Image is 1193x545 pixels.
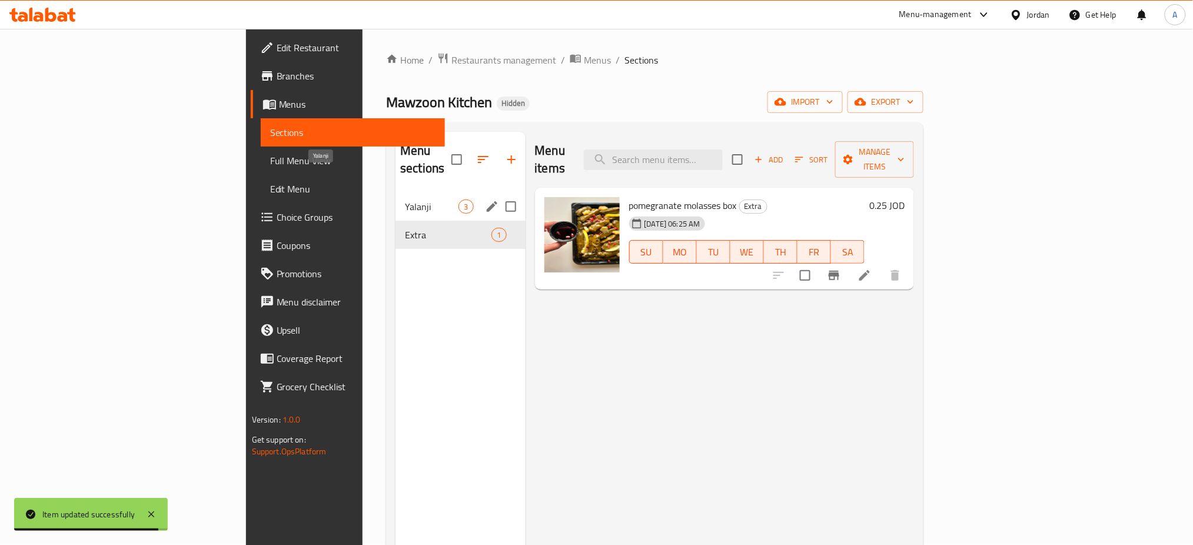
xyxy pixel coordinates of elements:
div: Extra1 [396,221,525,249]
div: Item updated successfully [42,508,135,521]
span: import [777,95,833,109]
div: Hidden [497,97,530,111]
span: Sort sections [469,145,497,174]
span: Extra [740,200,767,213]
button: delete [881,261,909,290]
button: Sort [792,151,830,169]
span: TU [702,244,726,261]
div: items [458,200,473,214]
a: Coverage Report [251,344,446,373]
span: FR [802,244,826,261]
a: Upsell [251,316,446,344]
a: Branches [251,62,446,90]
span: Edit Menu [270,182,436,196]
span: Menus [279,97,436,111]
span: Version: [252,412,281,427]
span: MO [668,244,692,261]
a: Sections [261,118,446,147]
a: Edit menu item [858,268,872,283]
span: Upsell [277,323,436,337]
button: TH [764,240,797,264]
a: Grocery Checklist [251,373,446,401]
a: Coupons [251,231,446,260]
span: Add item [750,151,787,169]
div: Yalanji3edit [396,192,525,221]
span: A [1173,8,1178,21]
li: / [616,53,620,67]
a: Edit Menu [261,175,446,203]
a: Full Menu View [261,147,446,175]
a: Support.OpsPlatform [252,444,327,459]
span: Sections [270,125,436,139]
button: TU [697,240,730,264]
button: Manage items [835,141,914,178]
span: Select all sections [444,147,469,172]
input: search [584,149,723,170]
span: Hidden [497,98,530,108]
img: pomegranate molasses box [544,197,620,272]
span: 1.0.0 [283,412,301,427]
span: Select to update [793,263,818,288]
a: Restaurants management [437,52,556,68]
a: Menus [251,90,446,118]
span: Yalanji [405,200,458,214]
span: TH [769,244,793,261]
nav: breadcrumb [386,52,923,68]
h6: 0.25 JOD [869,197,905,214]
span: Promotions [277,267,436,281]
h2: Menu items [535,142,570,177]
button: FR [797,240,831,264]
div: Jordan [1027,8,1050,21]
span: Full Menu View [270,154,436,168]
span: Get support on: [252,432,306,447]
nav: Menu sections [396,188,525,254]
button: MO [663,240,697,264]
button: import [767,91,843,113]
button: WE [730,240,764,264]
span: Coupons [277,238,436,252]
span: WE [735,244,759,261]
span: Manage items [845,145,905,174]
li: / [561,53,565,67]
span: Sort [795,153,828,167]
span: export [857,95,914,109]
div: Extra [739,200,767,214]
button: Branch-specific-item [820,261,848,290]
span: pomegranate molasses box [629,197,737,214]
span: SA [836,244,860,261]
div: Menu-management [899,8,972,22]
span: 3 [459,201,473,212]
span: Choice Groups [277,210,436,224]
button: export [848,91,923,113]
span: Select section [725,147,750,172]
button: SU [629,240,663,264]
span: Sort items [787,151,835,169]
a: Promotions [251,260,446,288]
span: Sections [624,53,658,67]
a: Menus [570,52,611,68]
a: Choice Groups [251,203,446,231]
a: Edit Restaurant [251,34,446,62]
span: Add [753,153,785,167]
span: Menu disclaimer [277,295,436,309]
button: SA [831,240,865,264]
a: Menu disclaimer [251,288,446,316]
span: Extra [405,228,491,242]
span: Coverage Report [277,351,436,365]
span: 1 [492,230,506,241]
span: Edit Restaurant [277,41,436,55]
span: SU [634,244,659,261]
button: Add section [497,145,526,174]
span: [DATE] 06:25 AM [640,218,705,230]
button: edit [483,198,501,215]
button: Add [750,151,787,169]
div: items [491,228,506,242]
span: Restaurants management [451,53,556,67]
span: Menus [584,53,611,67]
span: Branches [277,69,436,83]
span: Grocery Checklist [277,380,436,394]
